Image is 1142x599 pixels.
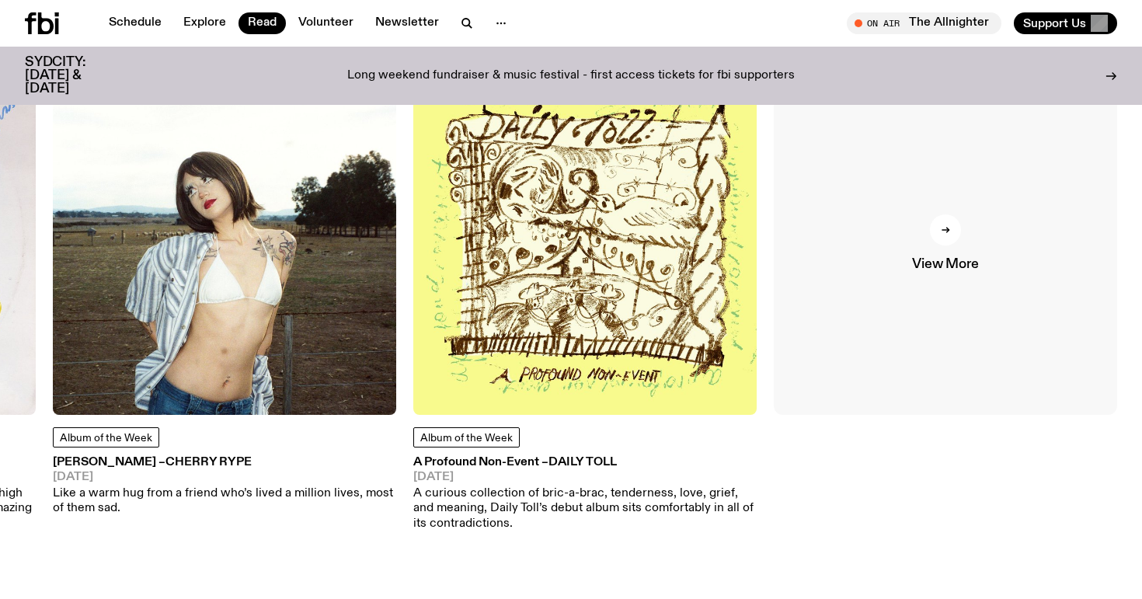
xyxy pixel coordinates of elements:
span: View More [912,258,978,271]
a: Read [238,12,286,34]
span: Daily Toll [548,456,617,468]
p: Like a warm hug from a friend who’s lived a million lives, most of them sad. [53,486,396,516]
span: Album of the Week [420,433,513,444]
a: A Profound Non-Event –Daily Toll[DATE]A curious collection of bric-a-brac, tenderness, love, grie... [413,457,757,531]
span: Support Us [1023,16,1086,30]
img: Cherry Rype stands in front of a wire fence on a paddock. [53,71,396,415]
a: Album of the Week [413,427,520,448]
a: Volunteer [289,12,363,34]
button: On AirThe Allnighter [847,12,1001,34]
span: [DATE] [413,472,757,483]
button: Support Us [1014,12,1117,34]
img: A cluttred but beautiful handrawn image of three figures, standing in front of a house. A face in... [413,71,757,415]
p: A curious collection of bric-a-brac, tenderness, love, grief, and meaning, Daily Toll’s debut alb... [413,486,757,531]
a: Explore [174,12,235,34]
a: Schedule [99,12,171,34]
h3: SYDCITY: [DATE] & [DATE] [25,56,124,96]
span: Album of the Week [60,433,152,444]
h3: [PERSON_NAME] – [53,457,396,468]
a: [PERSON_NAME] –Cherry Rype[DATE]Like a warm hug from a friend who’s lived a million lives, most o... [53,457,396,517]
a: Newsletter [366,12,448,34]
p: Long weekend fundraiser & music festival - first access tickets for fbi supporters [347,69,795,83]
h3: A Profound Non-Event – [413,457,757,468]
a: Album of the Week [53,427,159,448]
span: Cherry Rype [165,456,252,468]
span: [DATE] [53,472,396,483]
a: View More [774,71,1117,415]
